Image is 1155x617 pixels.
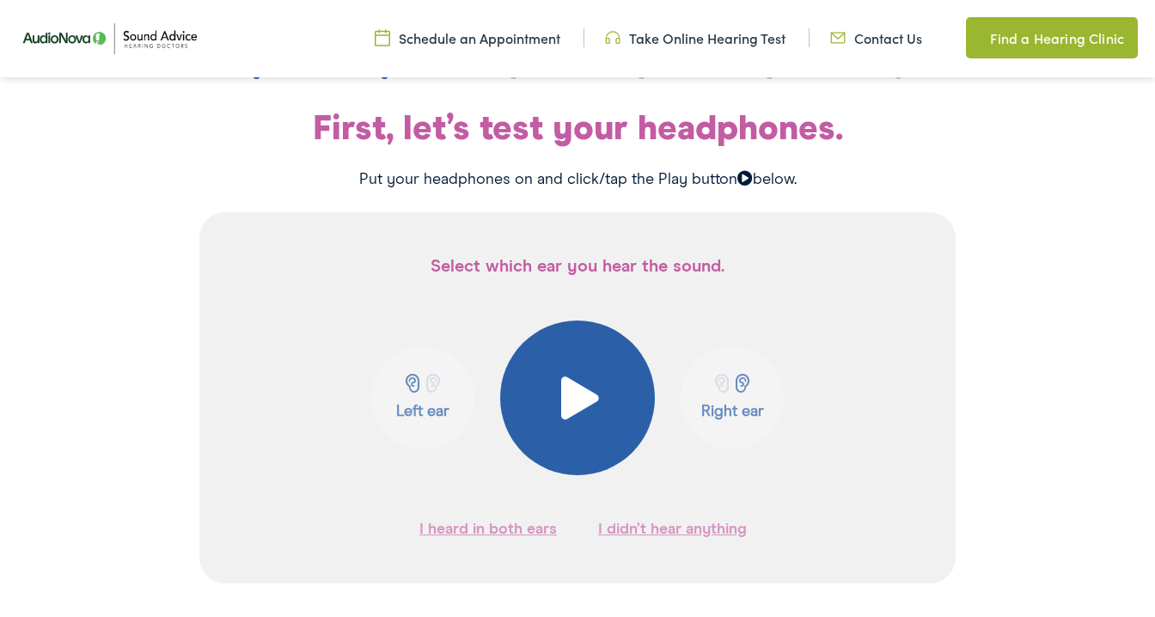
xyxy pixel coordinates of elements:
button: Right ear [681,346,784,449]
img: Map pin icon in a unique green color, indicating location-related features or services. [966,27,981,48]
button: Left ear [371,346,474,449]
a: Schedule an Appointment [375,28,560,47]
img: Headphone icon in a unique green color, suggesting audio-related services or features. [605,28,620,47]
p: Left ear [376,402,469,421]
img: Calendar icon in a unique green color, symbolizing scheduling or date-related features. [375,28,390,47]
h1: First, let’s test your headphones. [13,113,1142,147]
a: Find a Hearing Clinic [966,17,1138,58]
img: Icon representing mail communication in a unique green color, indicative of contact or communicat... [830,28,846,47]
button: I didn’t hear anything [598,516,747,542]
p: Put your headphones on and click/tap the Play button below. [13,168,1142,192]
button: I heard in both ears [419,516,557,542]
a: Take Online Hearing Test [605,28,785,47]
p: Select which ear you hear the sound. [199,212,956,321]
p: Right ear [686,402,779,421]
a: Contact Us [830,28,922,47]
